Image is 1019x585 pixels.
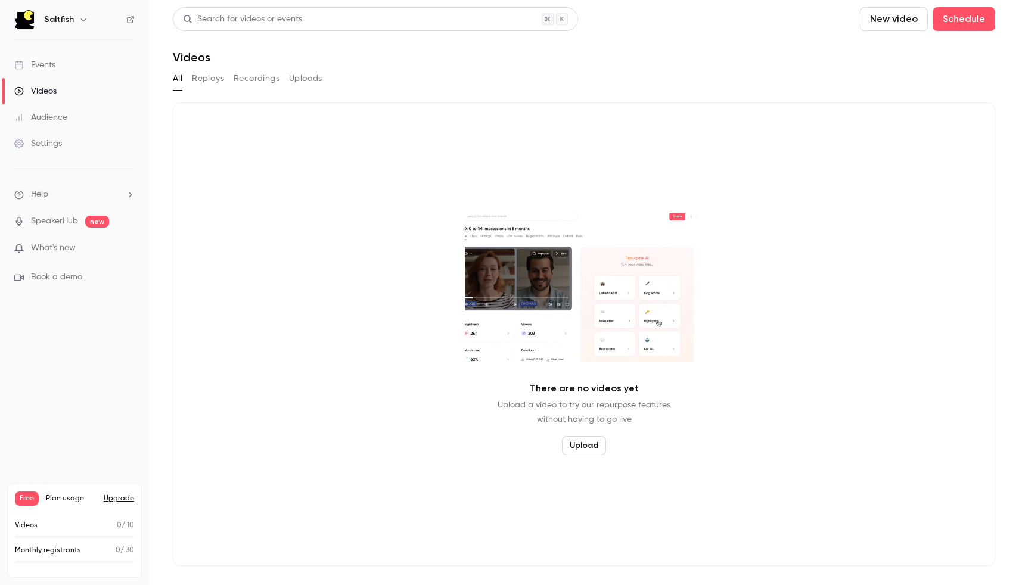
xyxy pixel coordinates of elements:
button: Recordings [234,69,279,88]
button: Schedule [933,7,995,31]
span: new [85,216,109,228]
h6: Saltfish [44,14,74,26]
div: Settings [14,138,62,150]
span: What's new [31,242,76,254]
button: All [173,69,182,88]
p: Videos [15,520,38,531]
button: New video [860,7,928,31]
span: Free [15,491,39,506]
img: Saltfish [15,10,34,29]
p: There are no videos yet [530,381,639,396]
section: Videos [173,7,995,578]
button: Uploads [289,69,322,88]
div: Search for videos or events [183,13,302,26]
p: / 10 [117,520,134,531]
span: 0 [117,522,122,529]
span: Book a demo [31,271,82,284]
p: / 30 [116,545,134,556]
p: Monthly registrants [15,545,81,556]
button: Upload [562,436,606,455]
div: Events [14,59,55,71]
div: Videos [14,85,57,97]
h1: Videos [173,50,210,64]
button: Upgrade [104,494,134,503]
span: Help [31,188,48,201]
button: Replays [192,69,224,88]
li: help-dropdown-opener [14,188,135,201]
iframe: Noticeable Trigger [120,243,135,254]
span: 0 [116,547,120,554]
span: Plan usage [46,494,97,503]
div: Audience [14,111,67,123]
p: Upload a video to try our repurpose features without having to go live [498,398,670,427]
a: SpeakerHub [31,215,78,228]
